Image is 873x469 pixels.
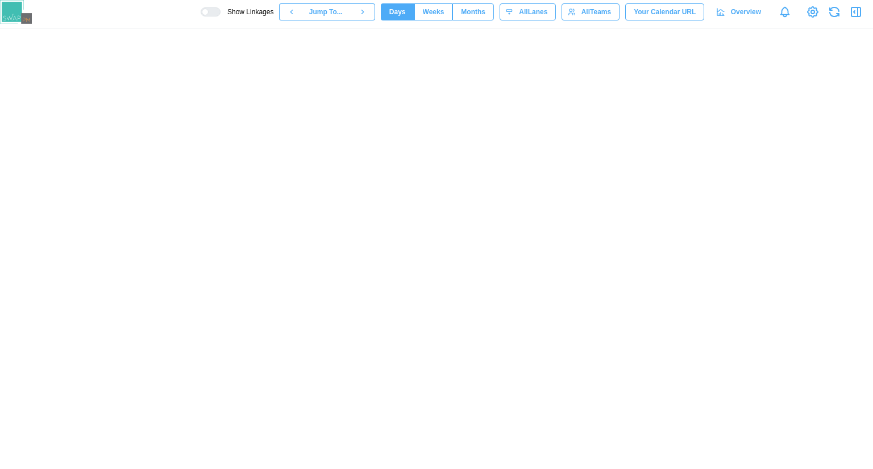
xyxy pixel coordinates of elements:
button: Months [452,3,494,20]
a: Notifications [775,2,795,22]
button: Jump To... [304,3,350,20]
button: Your Calendar URL [625,3,704,20]
span: All Teams [581,4,611,20]
span: Jump To... [309,4,343,20]
button: Days [381,3,414,20]
span: Days [389,4,406,20]
a: View Project [805,4,821,20]
span: Your Calendar URL [634,4,696,20]
a: Overview [710,3,770,20]
button: AllTeams [562,3,620,20]
span: Months [461,4,485,20]
button: AllLanes [500,3,556,20]
span: Weeks [423,4,444,20]
span: Show Linkages [221,7,273,16]
button: Weeks [414,3,453,20]
span: Overview [731,4,761,20]
button: Open Drawer [848,4,864,20]
span: All Lanes [519,4,547,20]
button: Refresh Grid [826,4,842,20]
